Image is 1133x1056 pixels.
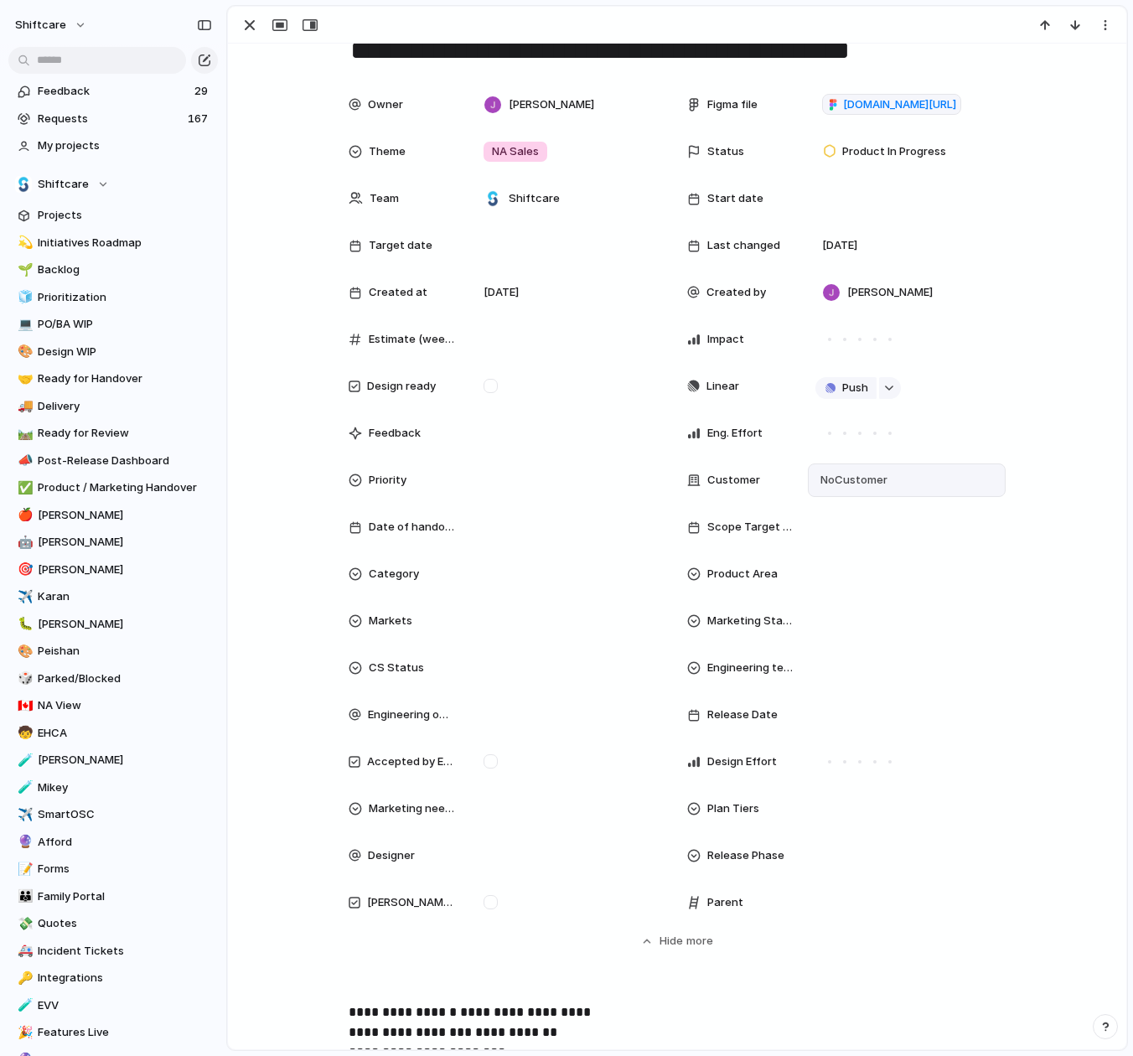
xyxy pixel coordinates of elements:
[38,943,212,960] span: Incident Tickets
[8,203,218,228] a: Projects
[8,884,218,909] div: 👪Family Portal
[15,643,32,660] button: 🎨
[8,830,218,855] div: 🔮Afford
[842,143,946,160] span: Product In Progress
[8,748,218,773] a: 🧪[PERSON_NAME]
[15,534,32,551] button: 🤖
[8,257,218,282] a: 🌱Backlog
[15,453,32,469] button: 📣
[706,378,739,395] span: Linear
[8,339,218,365] a: 🎨Design WIP
[18,860,29,879] div: 📝
[8,230,218,256] div: 💫Initiatives Roadmap
[38,398,212,415] span: Delivery
[8,1020,218,1045] a: 🎉Features Live
[18,451,29,470] div: 📣
[38,1024,212,1041] span: Features Live
[194,83,211,100] span: 29
[18,778,29,797] div: 🧪
[8,612,218,637] a: 🐛[PERSON_NAME]
[18,233,29,252] div: 💫
[18,751,29,770] div: 🧪
[8,421,218,446] a: 🛤️Ready for Review
[706,284,766,301] span: Created by
[38,588,212,605] span: Karan
[707,566,778,582] span: Product Area
[815,377,877,399] button: Push
[38,316,212,333] span: PO/BA WIP
[8,911,218,936] a: 💸Quotes
[18,723,29,743] div: 🧒
[15,588,32,605] button: ✈️
[707,237,780,254] span: Last changed
[38,137,212,154] span: My projects
[188,111,211,127] span: 167
[707,96,758,113] span: Figma file
[15,806,32,823] button: ✈️
[15,943,32,960] button: 🚑
[8,775,218,800] div: 🧪Mikey
[38,779,212,796] span: Mikey
[843,96,956,113] span: [DOMAIN_NAME][URL]
[8,475,218,500] a: ✅Product / Marketing Handover
[369,331,456,348] span: Estimate (weeks)
[8,503,218,528] a: 🍎[PERSON_NAME]
[18,887,29,906] div: 👪
[18,424,29,443] div: 🛤️
[822,94,961,116] a: [DOMAIN_NAME][URL]
[369,284,427,301] span: Created at
[707,472,760,489] span: Customer
[38,261,212,278] span: Backlog
[15,915,32,932] button: 💸
[349,926,1006,956] button: Hidemore
[38,370,212,387] span: Ready for Handover
[15,425,32,442] button: 🛤️
[8,584,218,609] a: ✈️Karan
[15,697,32,714] button: 🇨🇦
[18,642,29,661] div: 🎨
[8,693,218,718] a: 🇨🇦NA View
[368,96,403,113] span: Owner
[369,519,456,536] span: Date of handover
[38,697,212,714] span: NA View
[8,133,218,158] a: My projects
[38,534,212,551] span: [PERSON_NAME]
[15,752,32,769] button: 🧪
[38,725,212,742] span: EHCA
[822,237,857,254] span: [DATE]
[368,847,415,864] span: Designer
[38,425,212,442] span: Ready for Review
[38,670,212,687] span: Parked/Blocked
[8,530,218,555] a: 🤖[PERSON_NAME]
[38,562,212,578] span: [PERSON_NAME]
[492,143,539,160] span: NA Sales
[8,448,218,474] a: 📣Post-Release Dashboard
[707,894,743,911] span: Parent
[8,557,218,582] div: 🎯[PERSON_NAME]
[38,207,212,224] span: Projects
[8,394,218,419] div: 🚚Delivery
[15,344,32,360] button: 🎨
[8,666,218,691] a: 🎲Parked/Blocked
[707,143,744,160] span: Status
[8,12,96,39] button: shiftcare
[18,969,29,988] div: 🔑
[18,396,29,416] div: 🚚
[369,425,421,442] span: Feedback
[15,507,32,524] button: 🍎
[8,857,218,882] a: 📝Forms
[18,696,29,716] div: 🇨🇦
[369,143,406,160] span: Theme
[15,725,32,742] button: 🧒
[815,472,887,489] span: No Customer
[707,331,744,348] span: Impact
[38,235,212,251] span: Initiatives Roadmap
